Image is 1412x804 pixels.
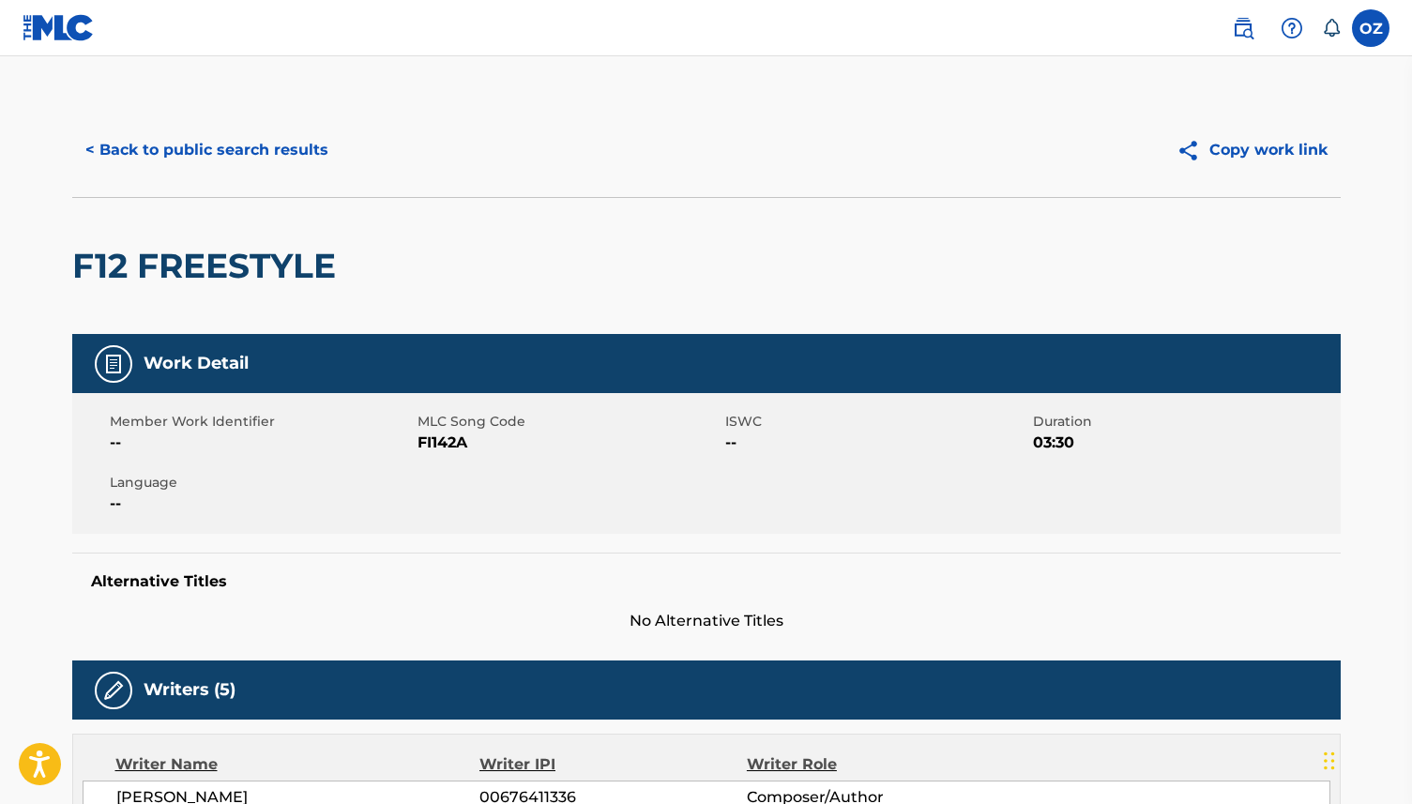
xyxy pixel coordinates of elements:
h5: Work Detail [144,353,249,374]
span: Duration [1033,412,1336,432]
iframe: Chat Widget [1318,714,1412,804]
span: -- [725,432,1028,454]
img: help [1281,17,1303,39]
span: ISWC [725,412,1028,432]
button: Copy work link [1163,127,1341,174]
img: Copy work link [1177,139,1209,162]
div: Writer Role [747,753,990,776]
span: -- [110,493,413,515]
div: Help [1273,9,1311,47]
div: Notifications [1322,19,1341,38]
span: Member Work Identifier [110,412,413,432]
div: Drag [1324,733,1335,789]
img: Work Detail [102,353,125,375]
div: Writer Name [115,753,480,776]
span: FI142A [418,432,721,454]
h2: F12 FREESTYLE [72,245,345,287]
img: search [1232,17,1254,39]
button: < Back to public search results [72,127,342,174]
span: -- [110,432,413,454]
h5: Writers (5) [144,679,235,701]
span: No Alternative Titles [72,610,1341,632]
span: Language [110,473,413,493]
div: Writer IPI [479,753,747,776]
h5: Alternative Titles [91,572,1322,591]
a: Public Search [1224,9,1262,47]
img: Writers [102,679,125,702]
span: MLC Song Code [418,412,721,432]
iframe: Resource Center [1359,522,1412,673]
span: 03:30 [1033,432,1336,454]
img: MLC Logo [23,14,95,41]
div: User Menu [1352,9,1389,47]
